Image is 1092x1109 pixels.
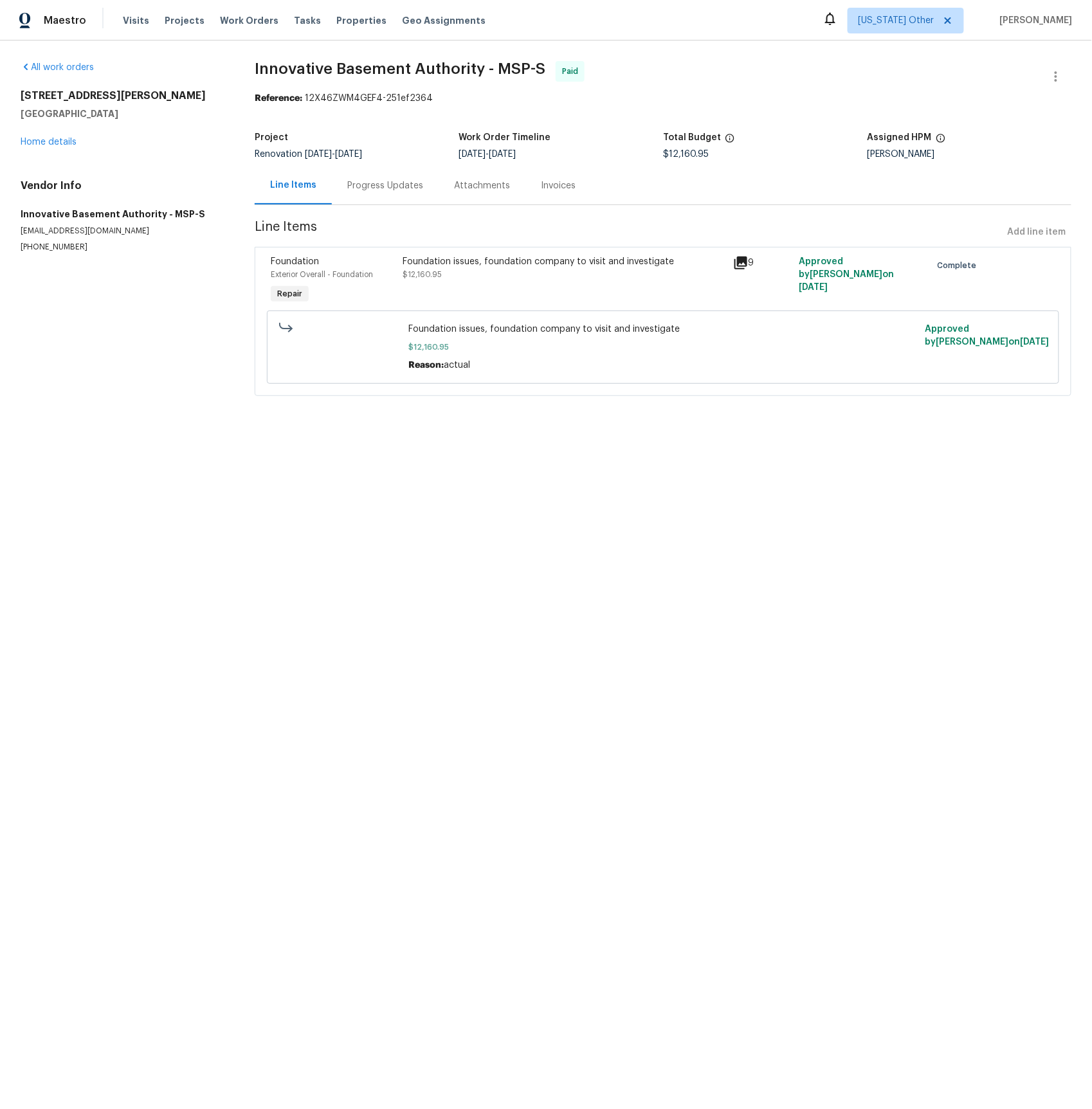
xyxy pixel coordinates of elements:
[255,92,1071,105] div: 12X46ZWM4GEF4-251ef2364
[294,16,321,25] span: Tasks
[21,63,94,72] a: All work orders
[1021,338,1050,347] span: [DATE]
[402,14,486,27] span: Geo Assignments
[272,287,307,300] span: Repair
[271,271,373,278] span: Exterior Overall - Foundation
[403,255,725,268] div: Foundation issues, foundation company to visit and investigate
[459,150,516,159] span: -
[255,221,1003,244] span: Line Items
[270,179,316,192] div: Line Items
[925,325,1050,347] span: Approved by [PERSON_NAME] on
[868,133,932,142] h5: Assigned HPM
[408,323,918,336] span: Foundation issues, foundation company to visit and investigate
[733,255,792,271] div: 9
[335,150,362,159] span: [DATE]
[21,208,224,221] h5: Innovative Basement Authority - MSP-S
[165,14,205,27] span: Projects
[44,14,86,27] span: Maestro
[936,133,946,150] span: The hpm assigned to this work order.
[459,150,486,159] span: [DATE]
[336,14,387,27] span: Properties
[21,179,224,192] h4: Vendor Info
[541,179,576,192] div: Invoices
[271,257,319,266] span: Foundation
[255,150,362,159] span: Renovation
[347,179,423,192] div: Progress Updates
[725,133,735,150] span: The total cost of line items that have been proposed by Opendoor. This sum includes line items th...
[663,133,721,142] h5: Total Budget
[408,341,918,354] span: $12,160.95
[403,271,442,278] span: $12,160.95
[123,14,149,27] span: Visits
[444,361,470,370] span: actual
[859,14,934,27] span: [US_STATE] Other
[938,259,982,272] span: Complete
[995,14,1073,27] span: [PERSON_NAME]
[663,150,709,159] span: $12,160.95
[459,133,551,142] h5: Work Order Timeline
[454,179,510,192] div: Attachments
[21,107,224,120] h5: [GEOGRAPHIC_DATA]
[220,14,278,27] span: Work Orders
[305,150,362,159] span: -
[305,150,332,159] span: [DATE]
[868,150,1072,159] div: [PERSON_NAME]
[21,226,224,237] p: [EMAIL_ADDRESS][DOMAIN_NAME]
[21,242,224,253] p: [PHONE_NUMBER]
[21,89,224,102] h2: [STREET_ADDRESS][PERSON_NAME]
[21,138,77,147] a: Home details
[408,361,444,370] span: Reason:
[799,283,828,292] span: [DATE]
[255,61,545,77] span: Innovative Basement Authority - MSP-S
[562,65,583,78] span: Paid
[255,94,302,103] b: Reference:
[799,257,894,292] span: Approved by [PERSON_NAME] on
[255,133,288,142] h5: Project
[489,150,516,159] span: [DATE]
